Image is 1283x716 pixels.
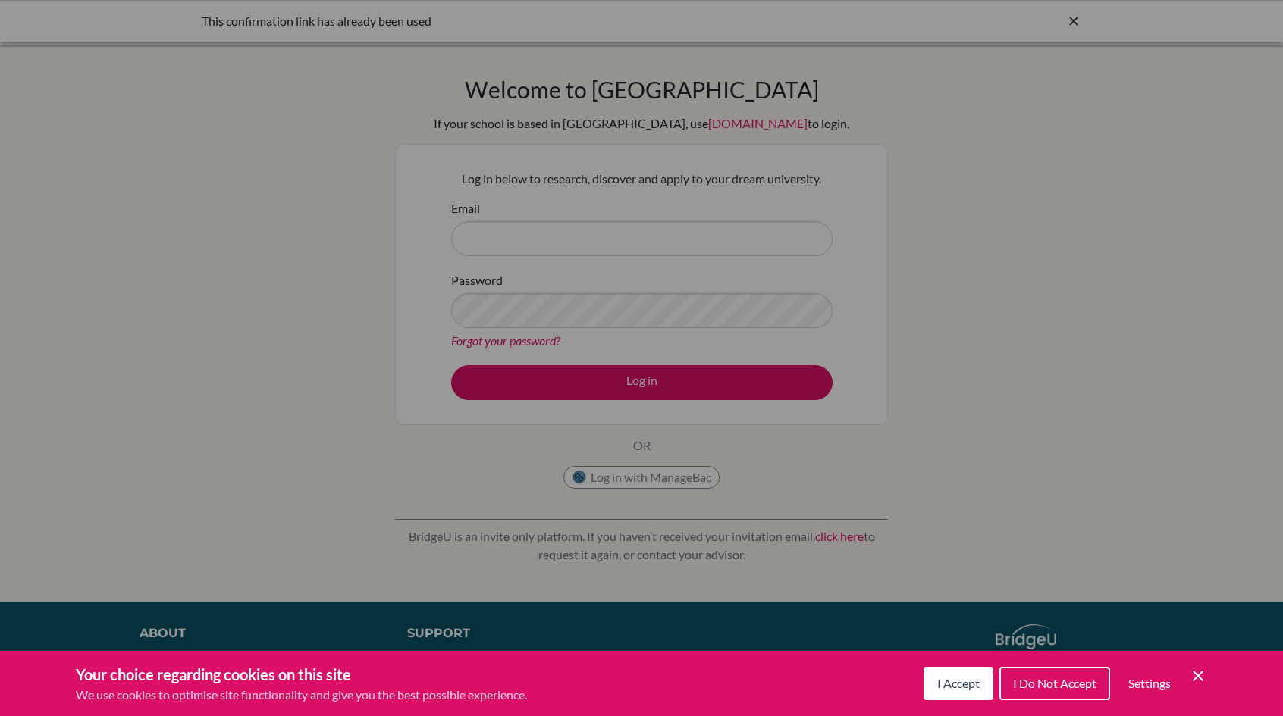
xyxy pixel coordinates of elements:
span: Settings [1128,676,1171,690]
button: I Accept [924,667,993,700]
span: I Do Not Accept [1013,676,1096,690]
h3: Your choice regarding cookies on this site [76,663,527,686]
button: Save and close [1189,667,1207,685]
p: We use cookies to optimise site functionality and give you the best possible experience. [76,686,527,704]
button: I Do Not Accept [999,667,1110,700]
button: Settings [1116,668,1183,699]
span: I Accept [937,676,980,690]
